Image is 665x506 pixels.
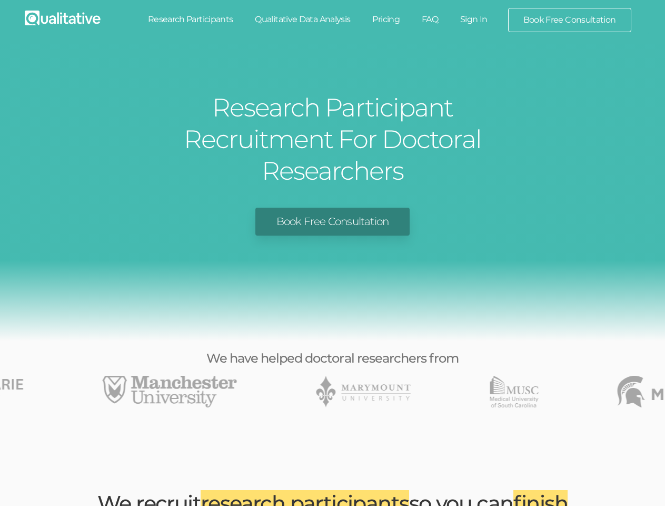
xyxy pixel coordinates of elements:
li: 20 of 49 [316,376,411,407]
a: Book Free Consultation [255,208,410,236]
li: 21 of 49 [490,376,539,407]
img: Marymount University [316,376,411,407]
a: Sign In [449,8,499,31]
li: 19 of 49 [103,376,237,407]
img: Manchester University [103,376,237,407]
a: Book Free Consultation [509,8,631,32]
a: Research Participants [137,8,244,31]
img: Qualitative [25,11,101,25]
img: Medical University of South Carolina [490,376,539,407]
a: Qualitative Data Analysis [244,8,361,31]
h3: We have helped doctoral researchers from [80,352,585,365]
h1: Research Participant Recruitment For Doctoral Researchers [135,92,530,187]
a: Pricing [361,8,411,31]
a: FAQ [411,8,449,31]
